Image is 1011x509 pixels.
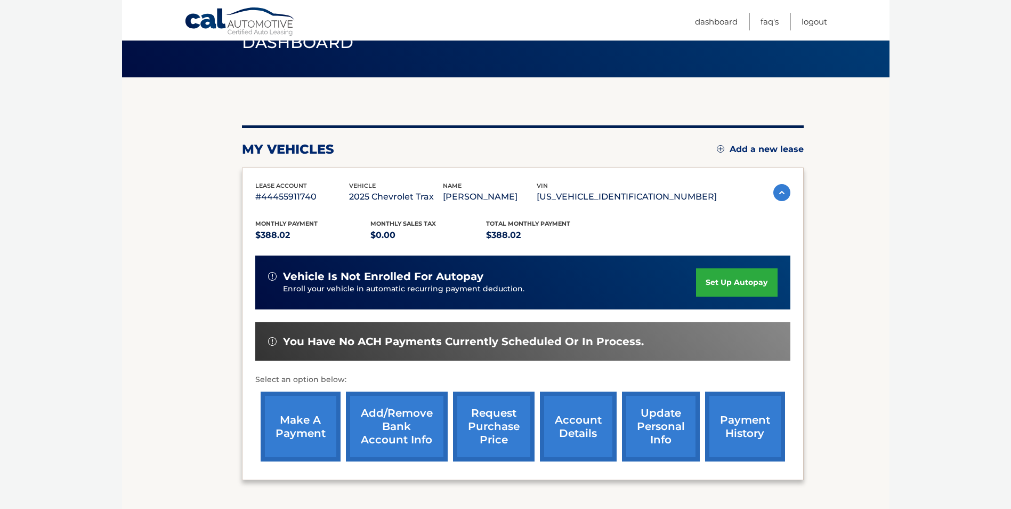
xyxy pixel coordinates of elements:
[349,189,443,204] p: 2025 Chevrolet Trax
[443,182,462,189] span: name
[346,392,448,462] a: Add/Remove bank account info
[349,182,376,189] span: vehicle
[695,13,738,30] a: Dashboard
[184,7,296,38] a: Cal Automotive
[255,189,349,204] p: #44455911740
[705,392,785,462] a: payment history
[802,13,827,30] a: Logout
[242,141,334,157] h2: my vehicles
[486,228,602,243] p: $388.02
[370,228,486,243] p: $0.00
[761,13,779,30] a: FAQ's
[717,145,724,153] img: add.svg
[370,220,436,227] span: Monthly sales Tax
[283,335,644,348] span: You have no ACH payments currently scheduled or in process.
[537,189,717,204] p: [US_VEHICLE_IDENTIFICATION_NUMBER]
[255,228,371,243] p: $388.02
[255,373,790,386] p: Select an option below:
[773,184,790,201] img: accordion-active.svg
[622,392,700,462] a: update personal info
[540,392,617,462] a: account details
[537,182,548,189] span: vin
[696,268,777,297] a: set up autopay
[268,272,277,281] img: alert-white.svg
[443,189,537,204] p: [PERSON_NAME]
[486,220,570,227] span: Total Monthly Payment
[255,182,307,189] span: lease account
[283,283,697,295] p: Enroll your vehicle in automatic recurring payment deduction.
[242,33,354,52] span: Dashboard
[283,270,483,283] span: vehicle is not enrolled for autopay
[261,392,341,462] a: make a payment
[717,144,804,155] a: Add a new lease
[453,392,535,462] a: request purchase price
[268,337,277,346] img: alert-white.svg
[255,220,318,227] span: Monthly Payment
